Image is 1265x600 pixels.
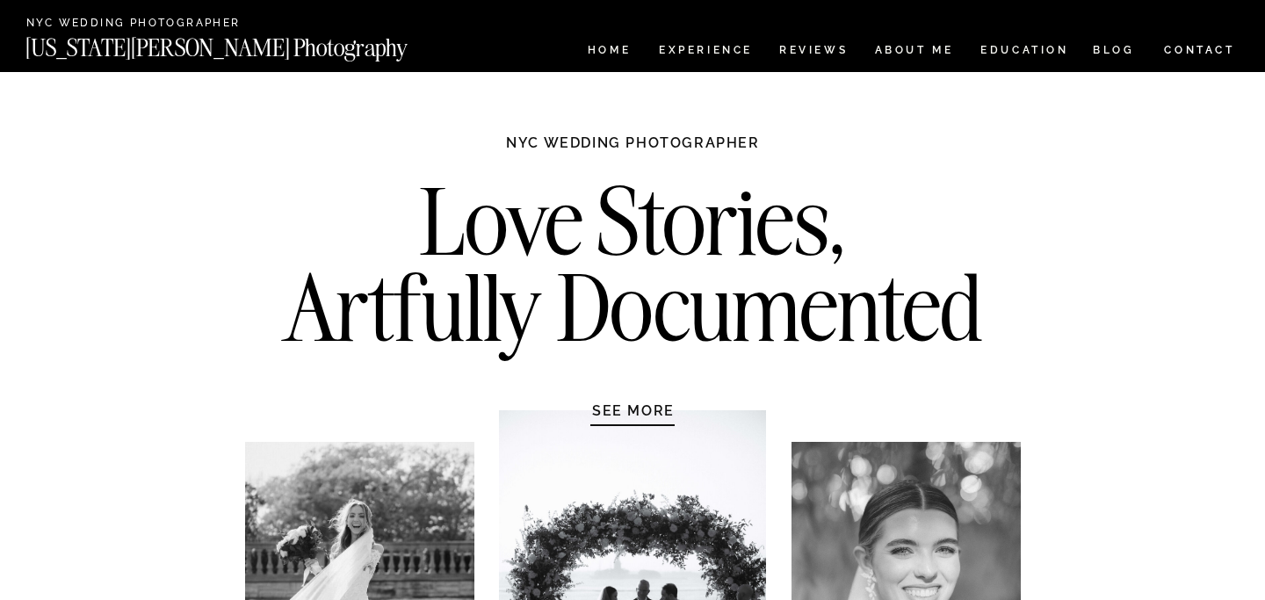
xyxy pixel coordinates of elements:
a: [US_STATE][PERSON_NAME] Photography [25,36,466,51]
a: CONTACT [1163,40,1236,60]
a: ABOUT ME [874,45,954,60]
a: NYC Wedding Photographer [26,18,291,31]
a: BLOG [1093,45,1135,60]
a: REVIEWS [779,45,845,60]
a: SEE MORE [550,401,717,419]
h1: NYC WEDDING PHOTOGRAPHER [468,134,798,169]
a: Experience [659,45,751,60]
h2: Love Stories, Artfully Documented [264,178,1001,363]
a: HOME [584,45,634,60]
a: EDUCATION [979,45,1071,60]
